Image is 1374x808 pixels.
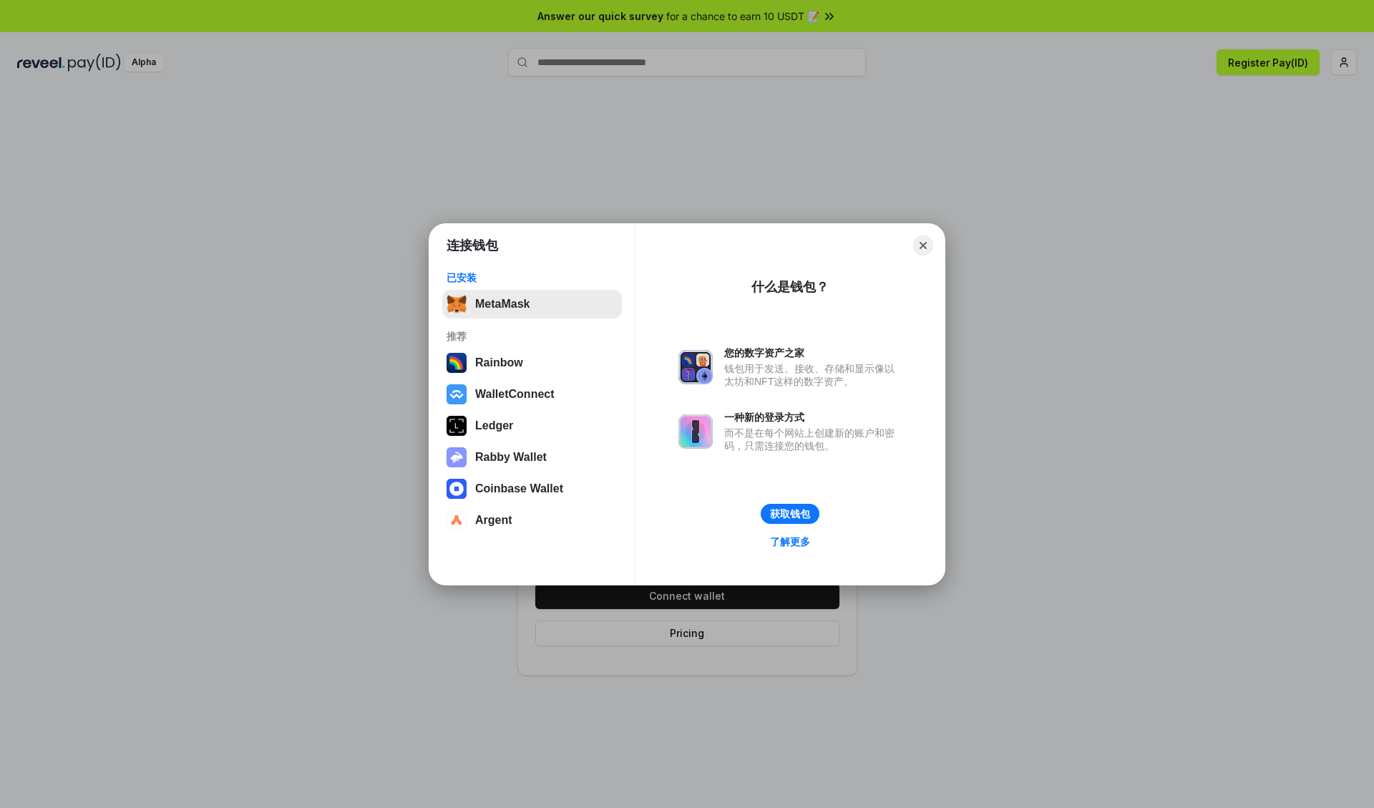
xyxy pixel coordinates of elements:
[678,350,713,384] img: svg+xml,%3Csvg%20xmlns%3D%22http%3A%2F%2Fwww.w3.org%2F2000%2Fsvg%22%20fill%3D%22none%22%20viewBox...
[447,416,467,436] img: svg+xml,%3Csvg%20xmlns%3D%22http%3A%2F%2Fwww.w3.org%2F2000%2Fsvg%22%20width%3D%2228%22%20height%3...
[475,388,555,401] div: WalletConnect
[475,482,563,495] div: Coinbase Wallet
[475,451,547,464] div: Rabby Wallet
[724,362,902,388] div: 钱包用于发送、接收、存储和显示像以太坊和NFT这样的数字资产。
[724,346,902,359] div: 您的数字资产之家
[475,419,513,432] div: Ledger
[447,237,498,254] h1: 连接钱包
[442,443,622,472] button: Rabby Wallet
[447,510,467,530] img: svg+xml,%3Csvg%20width%3D%2228%22%20height%3D%2228%22%20viewBox%3D%220%200%2028%2028%22%20fill%3D...
[475,356,523,369] div: Rainbow
[761,532,819,551] a: 了解更多
[913,235,933,255] button: Close
[751,278,829,296] div: 什么是钱包？
[442,506,622,535] button: Argent
[770,535,810,548] div: 了解更多
[447,330,618,343] div: 推荐
[475,298,530,311] div: MetaMask
[447,479,467,499] img: svg+xml,%3Csvg%20width%3D%2228%22%20height%3D%2228%22%20viewBox%3D%220%200%2028%2028%22%20fill%3D...
[442,474,622,503] button: Coinbase Wallet
[442,349,622,377] button: Rainbow
[724,427,902,452] div: 而不是在每个网站上创建新的账户和密码，只需连接您的钱包。
[447,271,618,284] div: 已安装
[724,411,902,424] div: 一种新的登录方式
[447,384,467,404] img: svg+xml,%3Csvg%20width%3D%2228%22%20height%3D%2228%22%20viewBox%3D%220%200%2028%2028%22%20fill%3D...
[442,380,622,409] button: WalletConnect
[447,447,467,467] img: svg+xml,%3Csvg%20xmlns%3D%22http%3A%2F%2Fwww.w3.org%2F2000%2Fsvg%22%20fill%3D%22none%22%20viewBox...
[442,412,622,440] button: Ledger
[447,294,467,314] img: svg+xml,%3Csvg%20fill%3D%22none%22%20height%3D%2233%22%20viewBox%3D%220%200%2035%2033%22%20width%...
[761,504,819,524] button: 获取钱包
[442,290,622,318] button: MetaMask
[770,507,810,520] div: 获取钱包
[678,414,713,449] img: svg+xml,%3Csvg%20xmlns%3D%22http%3A%2F%2Fwww.w3.org%2F2000%2Fsvg%22%20fill%3D%22none%22%20viewBox...
[475,514,512,527] div: Argent
[447,353,467,373] img: svg+xml,%3Csvg%20width%3D%22120%22%20height%3D%22120%22%20viewBox%3D%220%200%20120%20120%22%20fil...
